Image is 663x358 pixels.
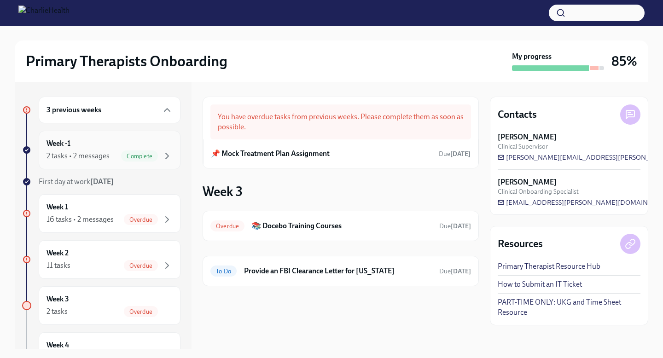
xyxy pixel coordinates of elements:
[498,108,537,121] h4: Contacts
[22,240,180,279] a: Week 211 tasksOverdue
[439,150,471,158] span: Due
[211,149,330,159] h6: 📌 Mock Treatment Plan Assignment
[121,153,158,160] span: Complete
[439,267,471,276] span: August 28th, 2025 08:00
[498,187,579,196] span: Clinical Onboarding Specialist
[611,53,637,69] h3: 85%
[252,221,432,231] h6: 📚 Docebo Training Courses
[498,177,557,187] strong: [PERSON_NAME]
[22,194,180,233] a: Week 116 tasks • 2 messagesOverdue
[210,264,471,278] a: To DoProvide an FBI Clearance Letter for [US_STATE]Due[DATE]
[512,52,552,62] strong: My progress
[244,266,432,276] h6: Provide an FBI Clearance Letter for [US_STATE]
[47,202,68,212] h6: Week 1
[210,219,471,233] a: Overdue📚 Docebo Training CoursesDue[DATE]
[47,306,68,317] div: 2 tasks
[210,223,244,230] span: Overdue
[18,6,70,20] img: CharlieHealth
[210,268,237,275] span: To Do
[22,177,180,187] a: First day at work[DATE]
[203,183,243,200] h3: Week 3
[22,131,180,169] a: Week -12 tasks • 2 messagesComplete
[498,142,548,151] span: Clinical Supervisor
[450,150,471,158] strong: [DATE]
[90,177,114,186] strong: [DATE]
[47,248,69,258] h6: Week 2
[124,262,158,269] span: Overdue
[47,105,101,115] h6: 3 previous weeks
[498,261,600,271] a: Primary Therapist Resource Hub
[451,267,471,275] strong: [DATE]
[211,147,471,161] a: 📌 Mock Treatment Plan AssignmentDue[DATE]
[47,151,110,161] div: 2 tasks • 2 messages
[47,294,69,304] h6: Week 3
[26,52,227,70] h2: Primary Therapists Onboarding
[124,308,158,315] span: Overdue
[47,214,114,225] div: 16 tasks • 2 messages
[451,222,471,230] strong: [DATE]
[22,286,180,325] a: Week 32 tasksOverdue
[39,97,180,123] div: 3 previous weeks
[47,139,70,149] h6: Week -1
[210,104,471,139] div: You have overdue tasks from previous weeks. Please complete them as soon as possible.
[498,132,557,142] strong: [PERSON_NAME]
[39,177,114,186] span: First day at work
[439,222,471,231] span: August 5th, 2025 08:00
[439,222,471,230] span: Due
[439,267,471,275] span: Due
[498,279,582,289] a: How to Submit an IT Ticket
[439,150,471,158] span: August 1st, 2025 08:00
[47,340,69,350] h6: Week 4
[498,297,640,318] a: PART-TIME ONLY: UKG and Time Sheet Resource
[498,237,543,251] h4: Resources
[47,260,70,271] div: 11 tasks
[124,216,158,223] span: Overdue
